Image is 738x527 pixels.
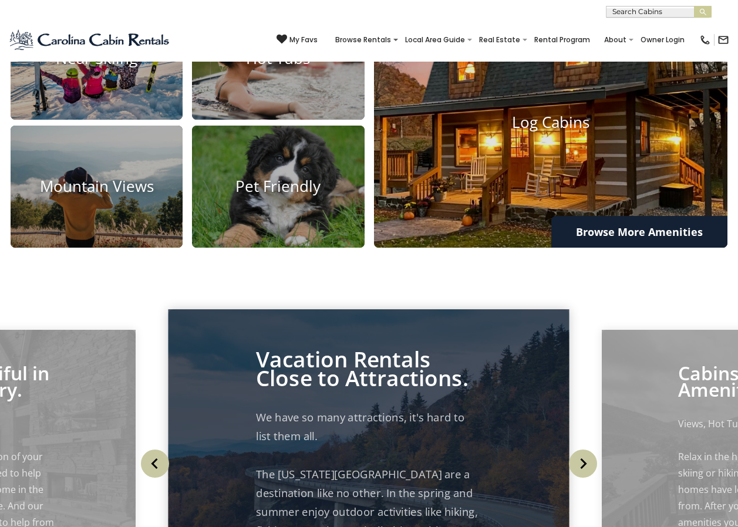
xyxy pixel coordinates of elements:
[192,126,364,248] a: Pet Friendly
[564,437,602,490] button: Next
[9,28,171,52] img: Blue-2.png
[277,34,318,46] a: My Favs
[473,32,526,48] a: Real Estate
[192,178,364,196] h4: Pet Friendly
[569,450,597,478] img: arrow
[699,34,711,46] img: phone-regular-black.png
[256,350,481,387] p: Vacation Rentals Close to Attractions.
[528,32,596,48] a: Rental Program
[374,113,728,131] h4: Log Cabins
[192,49,364,67] h4: Hot Tubs
[551,216,727,248] a: Browse More Amenities
[399,32,471,48] a: Local Area Guide
[141,450,169,478] img: arrow
[289,35,318,45] span: My Favs
[11,178,183,196] h4: Mountain Views
[11,126,183,248] a: Mountain Views
[11,49,183,67] h4: Near Skiing
[717,34,729,46] img: mail-regular-black.png
[329,32,397,48] a: Browse Rentals
[635,32,690,48] a: Owner Login
[598,32,632,48] a: About
[136,437,174,490] button: Previous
